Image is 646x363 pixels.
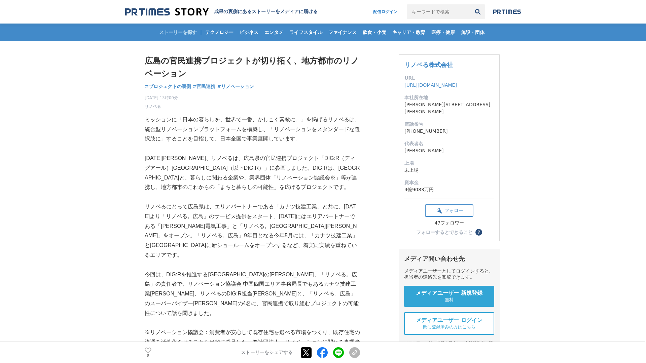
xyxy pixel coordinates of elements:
div: 47フォロワー [425,220,473,226]
dd: [PERSON_NAME] [404,147,494,154]
a: ビジネス [237,24,261,41]
a: 成果の裏側にあるストーリーをメディアに届ける 成果の裏側にあるストーリーをメディアに届ける [125,7,318,16]
span: #官民連携 [193,83,216,89]
button: 検索 [470,4,485,19]
div: メディア問い合わせ先 [404,255,494,263]
span: エンタメ [262,29,286,35]
p: リノベるにとって広島県は、エリアパートナーである「カナツ技建工業」と共に、[DATE]より「リノベる。広島」のサービス提供をスタート、[DATE]にはエリアパートナーである「[PERSON_NA... [145,202,360,260]
a: メディアユーザー ログイン 既に登録済みの方はこちら [404,312,494,335]
span: [DATE] 13時00分 [145,95,178,101]
a: #リノベーション [217,83,254,90]
a: テクノロジー [203,24,236,41]
div: メディアユーザーとしてログインすると、担当者の連絡先を閲覧できます。 [404,268,494,280]
dt: 上場 [404,160,494,167]
img: 成果の裏側にあるストーリーをメディアに届ける [125,7,209,16]
a: リノベる [145,104,161,110]
a: 飲食・小売 [360,24,389,41]
dd: 未上場 [404,167,494,174]
span: テクノロジー [203,29,236,35]
a: キャリア・教育 [390,24,428,41]
dt: 代表者名 [404,140,494,147]
span: 医療・健康 [429,29,458,35]
span: ビジネス [237,29,261,35]
span: キャリア・教育 [390,29,428,35]
dd: [PERSON_NAME][STREET_ADDRESS][PERSON_NAME] [404,101,494,115]
span: メディアユーザー ログイン [416,317,482,324]
button: フォロー [425,204,473,217]
dt: 資本金 [404,179,494,186]
dt: URL [404,75,494,82]
dt: 電話番号 [404,121,494,128]
p: [DATE][PERSON_NAME]、リノベるは、広島県の官民連携プロジェクト「DIG:R（ディグアール）[GEOGRAPHIC_DATA]（以下DIG:R）」に参画しました。DIG:Rは、[... [145,154,360,192]
input: キーワードで検索 [407,4,470,19]
span: #リノベーション [217,83,254,89]
a: #プロジェクトの裏側 [145,83,191,90]
a: ファイナンス [326,24,359,41]
h2: 成果の裏側にあるストーリーをメディアに届ける [214,9,318,15]
span: ？ [476,230,481,235]
a: ライフスタイル [287,24,325,41]
span: 施設・団体 [458,29,487,35]
dt: 本社所在地 [404,94,494,101]
p: ミッションに「日本の暮らしを、世界で一番、かしこく素敵に。」を掲げるリノベるは、統合型リノベーションプラットフォームを構築し、「リノベーションをスタンダードな選択肢に」することを目指して、日本全... [145,115,360,144]
a: エンタメ [262,24,286,41]
img: prtimes [493,9,521,14]
p: 今回は、DIG:Rを推進する[GEOGRAPHIC_DATA]の[PERSON_NAME]、「リノベる。広島」の責任者で、リノベーション協議会 中国四国エリア事務局長でもあるカナツ技建工業[PE... [145,270,360,318]
span: ライフスタイル [287,29,325,35]
p: ※リノベーション協議会：消費者が安心して既存住宅を選べる市場をつくり、既存住宅の流通を活性化させることを目的に発足した一般社団法人。リノベーションに関わる事業者737社（カナツ技建工業とリノベる... [145,328,360,357]
span: 既に登録済みの方はこちら [423,324,475,330]
a: リノベる株式会社 [404,61,453,68]
dd: 4億9083万円 [404,186,494,193]
span: 無料 [445,297,454,303]
a: [URL][DOMAIN_NAME] [404,82,457,88]
a: メディアユーザー 新規登録 無料 [404,286,494,307]
p: 9 [145,354,151,357]
a: 配信ログイン [366,4,404,19]
dd: [PHONE_NUMBER] [404,128,494,135]
span: #プロジェクトの裏側 [145,83,191,89]
h1: 広島の官民連携プロジェクトが切り拓く、地方都市のリノベーション [145,54,360,80]
a: 施設・団体 [458,24,487,41]
p: ストーリーをシェアする [241,350,293,356]
a: 医療・健康 [429,24,458,41]
span: 飲食・小売 [360,29,389,35]
button: ？ [475,229,482,236]
a: #官民連携 [193,83,216,90]
span: ファイナンス [326,29,359,35]
div: フォローするとできること [416,230,473,235]
span: メディアユーザー 新規登録 [416,290,482,297]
